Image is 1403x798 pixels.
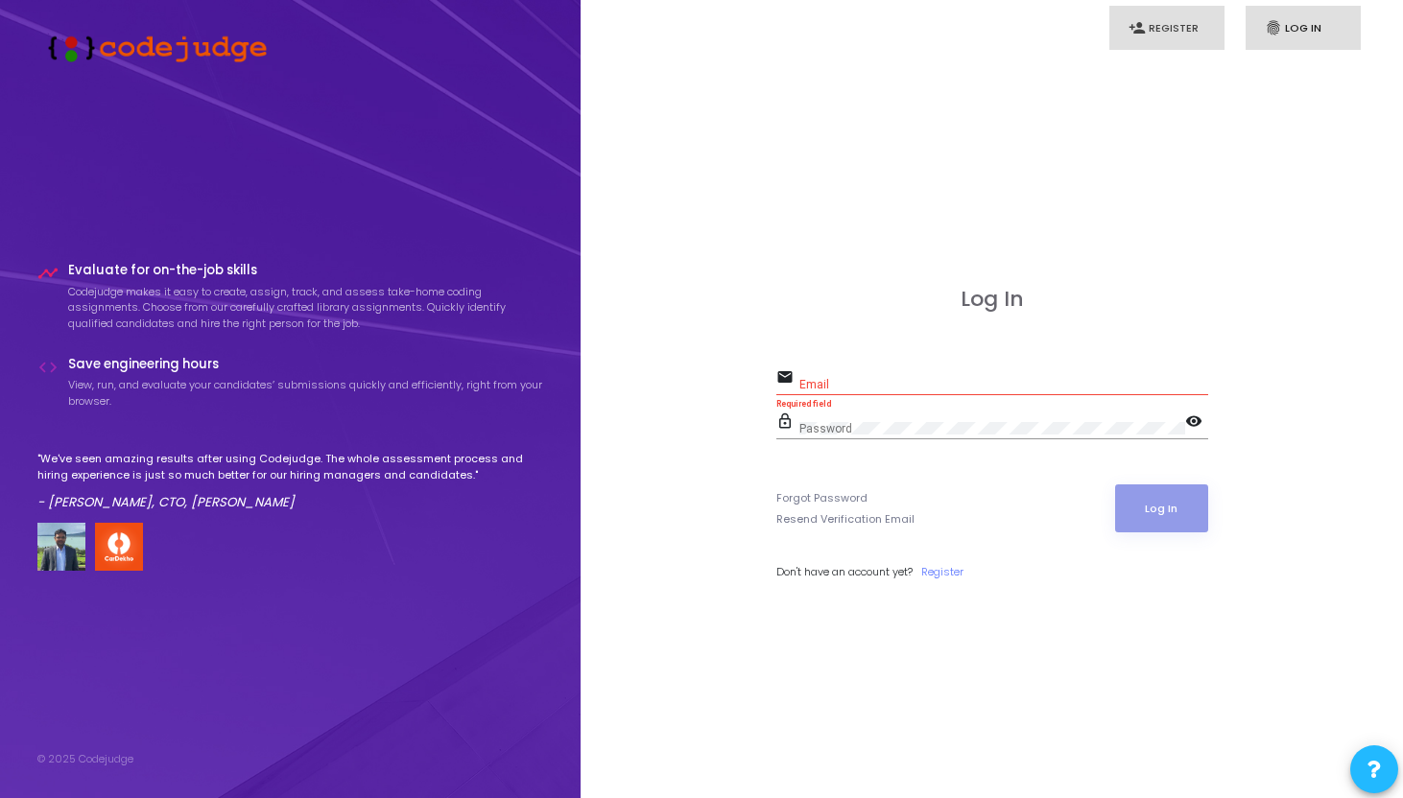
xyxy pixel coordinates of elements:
a: Resend Verification Email [776,511,915,528]
img: company-logo [95,523,143,571]
i: timeline [37,263,59,284]
i: fingerprint [1265,19,1282,36]
mat-icon: email [776,367,799,390]
span: Don't have an account yet? [776,564,913,579]
a: Forgot Password [776,490,868,506]
mat-icon: lock_outline [776,411,799,434]
p: "We've seen amazing results after using Codejudge. The whole assessment process and hiring experi... [37,451,544,482]
i: code [37,357,59,378]
mat-icon: visibility [1185,411,1208,434]
em: - [PERSON_NAME], CTO, [PERSON_NAME] [37,493,295,511]
strong: Required field [776,399,831,409]
p: Codejudge makes it easy to create, assign, track, and assess take-home coding assignments. Choose... [68,284,544,332]
h4: Evaluate for on-the-job skills [68,263,544,278]
h3: Log In [776,287,1208,312]
a: Register [921,564,963,580]
h4: Save engineering hours [68,357,544,372]
a: person_addRegister [1109,6,1225,51]
img: user image [37,523,85,571]
input: Email [799,378,1208,391]
i: person_add [1129,19,1146,36]
p: View, run, and evaluate your candidates’ submissions quickly and efficiently, right from your bro... [68,377,544,409]
button: Log In [1115,484,1208,532]
div: © 2025 Codejudge [37,751,133,767]
a: fingerprintLog In [1246,6,1361,51]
